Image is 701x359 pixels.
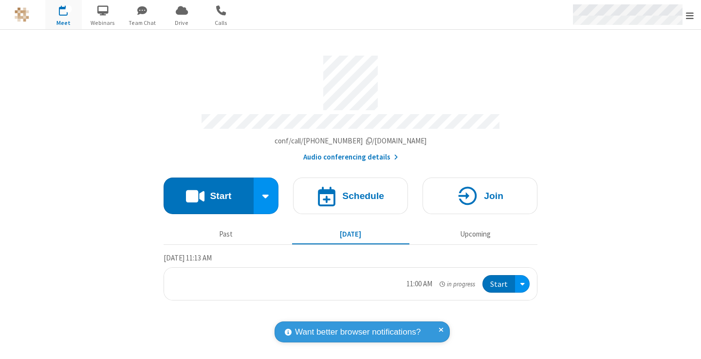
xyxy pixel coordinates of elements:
h4: Schedule [342,191,384,200]
button: [DATE] [292,225,409,243]
span: [DATE] 11:13 AM [164,253,212,262]
em: in progress [440,279,475,289]
button: Copy my meeting room linkCopy my meeting room link [275,136,427,147]
div: Start conference options [254,178,279,214]
div: Open menu [515,275,530,293]
button: Start [164,178,254,214]
img: QA Selenium DO NOT DELETE OR CHANGE [15,7,29,22]
div: 1 [66,5,72,13]
span: Webinars [85,19,121,27]
h4: Join [484,191,503,200]
button: Schedule [293,178,408,214]
span: Want better browser notifications? [295,326,421,339]
div: 11:00 AM [406,279,432,290]
span: Meet [45,19,82,27]
button: Past [167,225,285,243]
button: Join [423,178,537,214]
span: Team Chat [124,19,161,27]
button: Start [482,275,515,293]
section: Today's Meetings [164,252,537,301]
iframe: Chat [677,334,694,352]
button: Upcoming [417,225,534,243]
button: Audio conferencing details [303,152,398,163]
section: Account details [164,48,537,163]
span: Drive [164,19,200,27]
span: Calls [203,19,240,27]
span: Copy my meeting room link [275,136,427,145]
h4: Start [210,191,231,200]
